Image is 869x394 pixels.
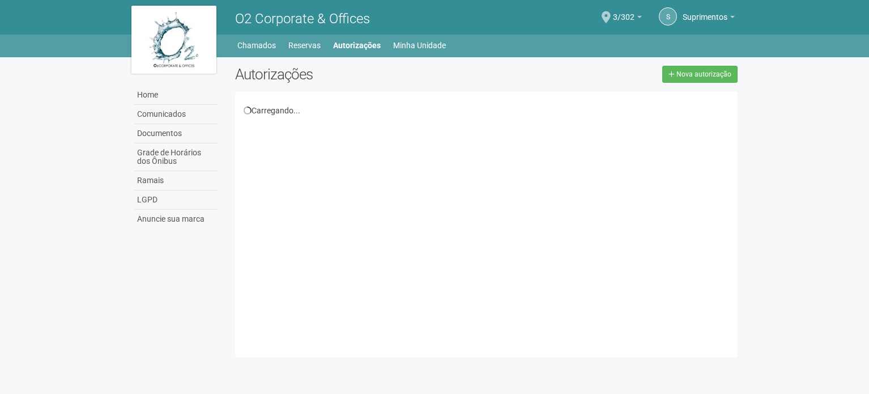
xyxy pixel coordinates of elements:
[613,14,642,23] a: 3/302
[683,14,735,23] a: Suprimentos
[659,7,677,26] a: S
[333,37,381,53] a: Autorizações
[393,37,446,53] a: Minha Unidade
[235,11,370,27] span: O2 Corporate & Offices
[134,143,218,171] a: Grade de Horários dos Ônibus
[244,105,729,116] div: Carregando...
[134,210,218,228] a: Anuncie sua marca
[662,66,738,83] a: Nova autorização
[235,66,478,83] h2: Autorizações
[134,124,218,143] a: Documentos
[134,171,218,190] a: Ramais
[134,86,218,105] a: Home
[683,2,727,22] span: Suprimentos
[288,37,321,53] a: Reservas
[613,2,634,22] span: 3/302
[134,190,218,210] a: LGPD
[131,6,216,74] img: logo.jpg
[134,105,218,124] a: Comunicados
[676,70,731,78] span: Nova autorização
[237,37,276,53] a: Chamados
